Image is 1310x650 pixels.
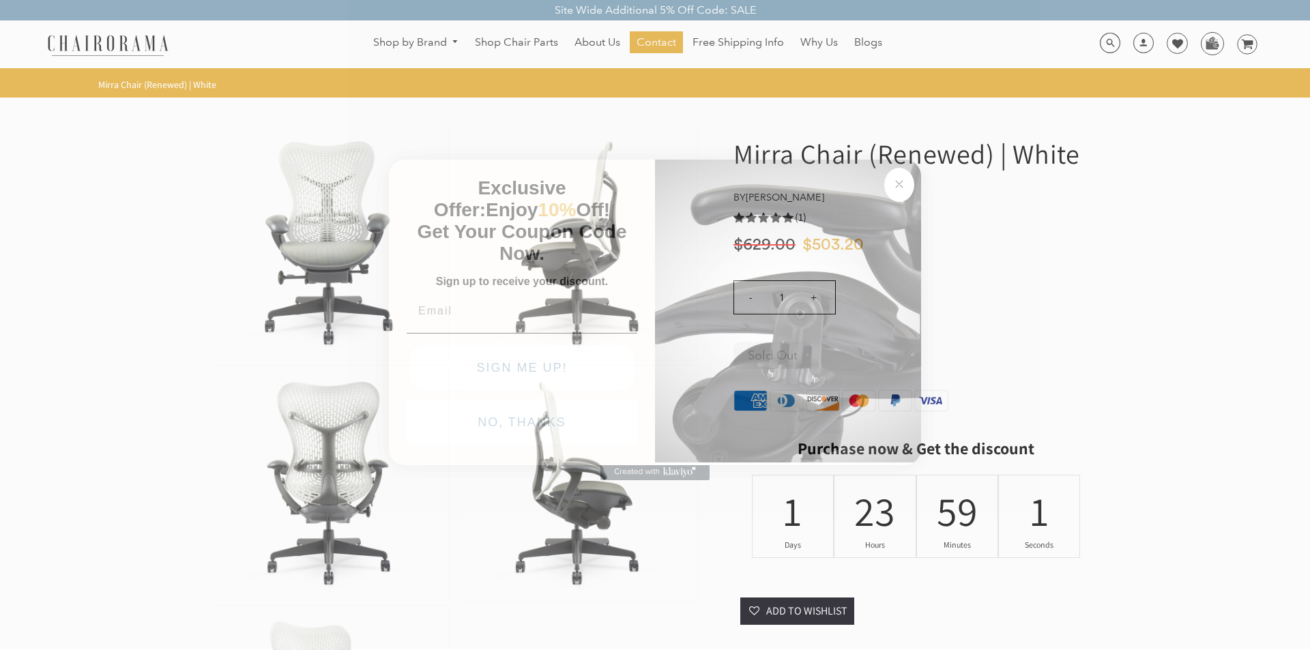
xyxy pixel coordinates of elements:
img: 92d77583-a095-41f6-84e7-858462e0427a.jpeg [655,157,921,462]
span: Enjoy Off! [486,199,610,220]
span: Sign up to receive your discount. [436,276,608,287]
button: Close dialog [884,168,914,202]
span: 10% [538,199,576,220]
img: underline [407,333,637,334]
button: NO, THANKS [407,400,637,445]
input: Email [407,297,637,325]
span: Exclusive Offer: [434,177,566,220]
button: SIGN ME UP! [409,345,635,390]
a: Created with Klaviyo - opens in a new tab [600,464,710,480]
span: Get Your Coupon Code Now. [418,221,627,264]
